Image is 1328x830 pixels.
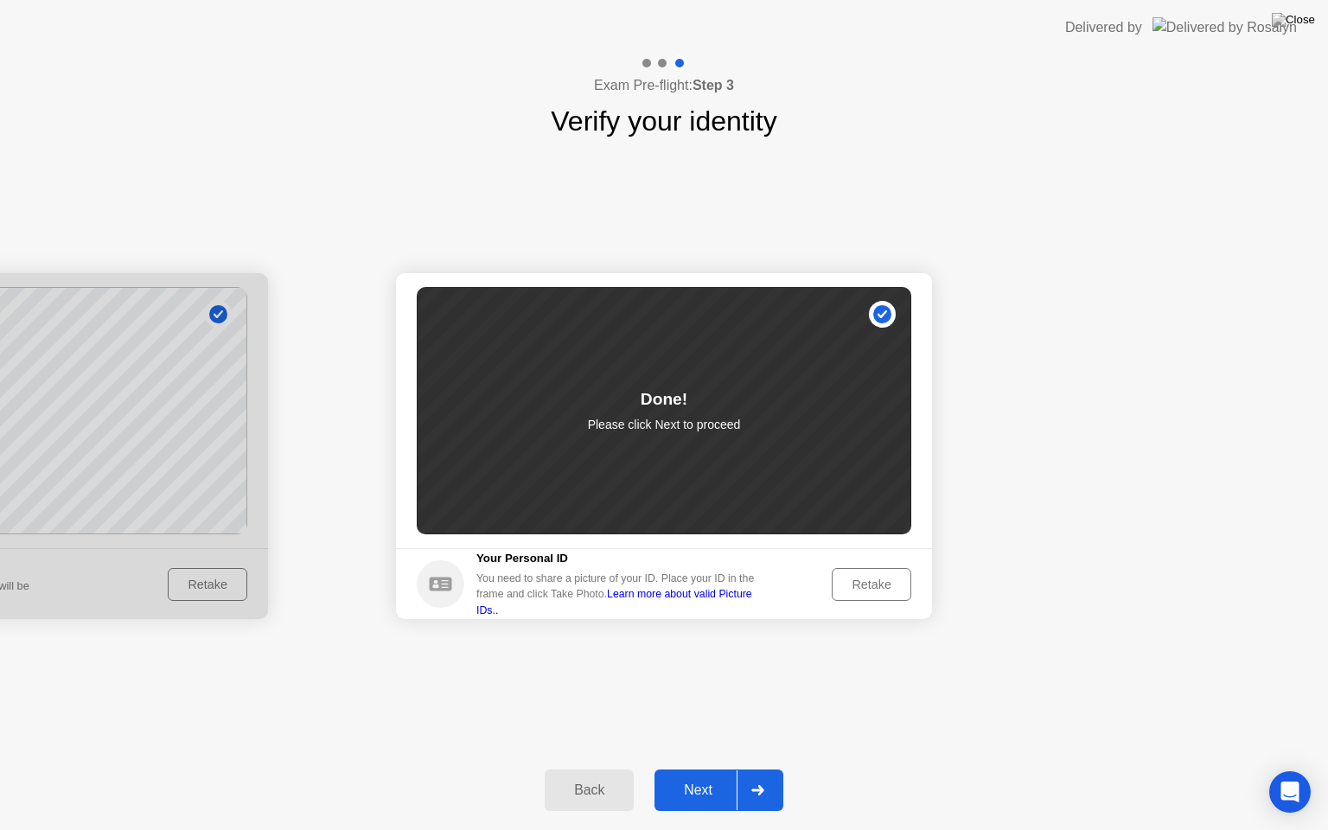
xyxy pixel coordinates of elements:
[660,782,737,798] div: Next
[476,588,752,616] a: Learn more about valid Picture IDs..
[476,571,767,618] div: You need to share a picture of your ID. Place your ID in the frame and click Take Photo.
[476,550,767,567] h5: Your Personal ID
[1269,771,1311,813] div: Open Intercom Messenger
[832,568,911,601] button: Retake
[1272,13,1315,27] img: Close
[838,578,905,591] div: Retake
[693,78,734,93] b: Step 3
[588,416,741,434] p: Please click Next to proceed
[1065,17,1142,38] div: Delivered by
[594,75,734,96] h4: Exam Pre-flight:
[545,769,634,811] button: Back
[550,782,629,798] div: Back
[641,387,687,412] div: Done!
[654,769,783,811] button: Next
[1152,17,1297,37] img: Delivered by Rosalyn
[551,100,776,142] h1: Verify your identity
